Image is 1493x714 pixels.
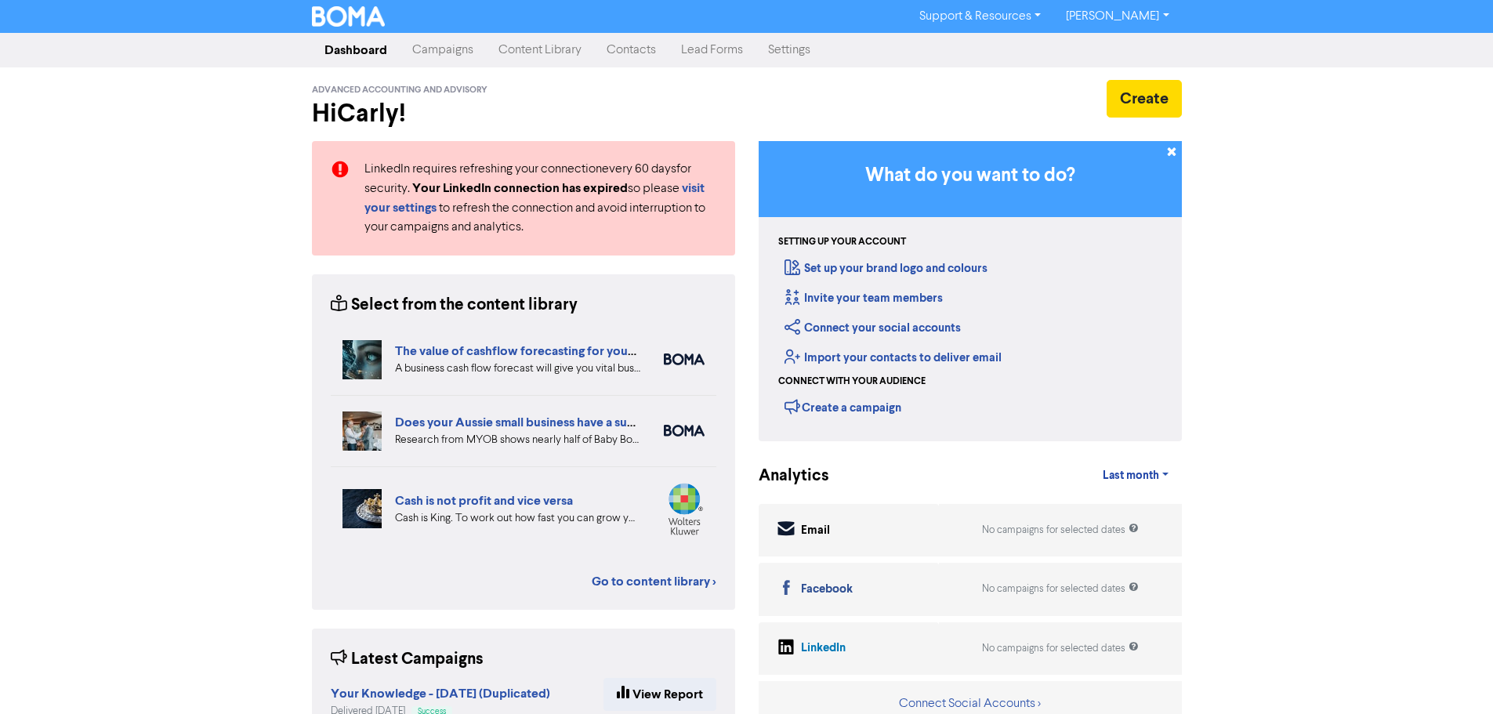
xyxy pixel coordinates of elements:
a: Invite your team members [785,291,943,306]
a: Settings [756,34,823,66]
div: Analytics [759,464,810,488]
a: Last month [1090,460,1181,491]
div: Cash is King. To work out how fast you can grow your business, you need to look at your projected... [395,510,640,527]
img: boma [664,425,705,437]
div: Research from MYOB shows nearly half of Baby Boomer business owners are planning to exit in the n... [395,432,640,448]
span: Last month [1103,469,1159,483]
div: A business cash flow forecast will give you vital business intelligence to help you scenario-plan... [395,361,640,377]
a: Import your contacts to deliver email [785,350,1002,365]
a: Campaigns [400,34,486,66]
a: Go to content library > [592,572,716,591]
strong: Your LinkedIn connection has expired [412,180,628,196]
div: LinkedIn [801,640,846,658]
div: No campaigns for selected dates [982,523,1139,538]
div: Getting Started in BOMA [759,141,1182,441]
img: wolterskluwer [664,483,705,535]
img: BOMA Logo [312,6,386,27]
div: Create a campaign [785,395,901,419]
a: visit your settings [364,183,705,215]
button: Connect Social Accounts > [898,694,1042,714]
a: Contacts [594,34,669,66]
a: Set up your brand logo and colours [785,261,987,276]
a: [PERSON_NAME] [1053,4,1181,29]
div: Select from the content library [331,293,578,317]
div: Connect with your audience [778,375,926,389]
div: No campaigns for selected dates [982,582,1139,596]
strong: Your Knowledge - [DATE] (Duplicated) [331,686,550,701]
h3: What do you want to do? [782,165,1158,187]
div: LinkedIn requires refreshing your connection every 60 days for security. so please to refresh the... [353,160,728,237]
h2: Hi Carly ! [312,99,735,129]
a: Lead Forms [669,34,756,66]
div: Facebook [801,581,853,599]
button: Create [1107,80,1182,118]
a: View Report [603,678,716,711]
img: boma_accounting [664,353,705,365]
span: Advanced Accounting and Advisory [312,85,487,96]
div: No campaigns for selected dates [982,641,1139,656]
a: Content Library [486,34,594,66]
div: Setting up your account [778,235,906,249]
div: Latest Campaigns [331,647,484,672]
a: Cash is not profit and vice versa [395,493,573,509]
div: Email [801,522,830,540]
a: Your Knowledge - [DATE] (Duplicated) [331,688,550,701]
a: The value of cashflow forecasting for your business [395,343,683,359]
iframe: Chat Widget [1415,639,1493,714]
a: Support & Resources [907,4,1053,29]
a: Dashboard [312,34,400,66]
a: Connect your social accounts [785,321,961,335]
a: Does your Aussie small business have a succession plan? [395,415,709,430]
